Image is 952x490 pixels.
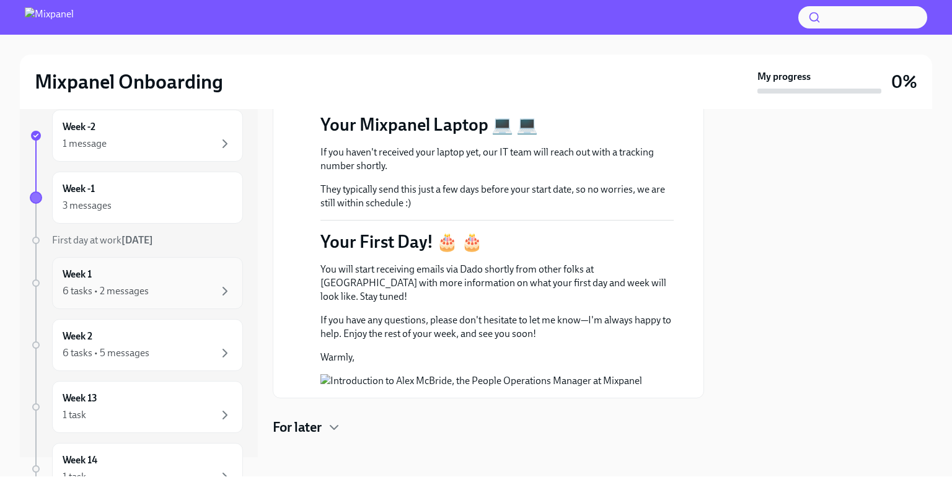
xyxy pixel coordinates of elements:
[30,257,243,309] a: Week 16 tasks • 2 messages
[757,70,811,84] strong: My progress
[320,183,674,210] p: They typically send this just a few days before your start date, so no worries, we are still with...
[63,330,92,343] h6: Week 2
[63,453,97,467] h6: Week 14
[320,263,674,304] p: You will start receiving emails via Dado shortly from other folks at [GEOGRAPHIC_DATA] with more ...
[63,408,86,422] div: 1 task
[63,392,97,405] h6: Week 13
[30,319,243,371] a: Week 26 tasks • 5 messages
[273,418,322,437] h4: For later
[63,268,92,281] h6: Week 1
[30,110,243,162] a: Week -21 message
[30,172,243,224] a: Week -13 messages
[320,230,483,253] p: Your First Day! 🎂 🎂
[320,313,674,341] p: If you have any questions, please don't hesitate to let me know—I'm always happy to help. Enjoy t...
[63,182,95,196] h6: Week -1
[63,346,149,360] div: 6 tasks • 5 messages
[63,199,112,212] div: 3 messages
[891,71,917,93] h3: 0%
[63,120,95,134] h6: Week -2
[320,146,674,173] p: If you haven't received your laptop yet, our IT team will reach out with a tracking number shortly.
[63,137,107,151] div: 1 message
[30,381,243,433] a: Week 131 task
[25,7,74,27] img: Mixpanel
[63,284,149,298] div: 6 tasks • 2 messages
[121,234,153,246] strong: [DATE]
[63,470,86,484] div: 1 task
[320,113,538,136] p: Your Mixpanel Laptop 💻 💻
[320,374,674,388] button: Zoom image
[320,351,674,364] p: Warmly,
[35,69,223,94] h2: Mixpanel Onboarding
[30,234,243,247] a: First day at work[DATE]
[52,234,153,246] span: First day at work
[273,418,704,437] div: For later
